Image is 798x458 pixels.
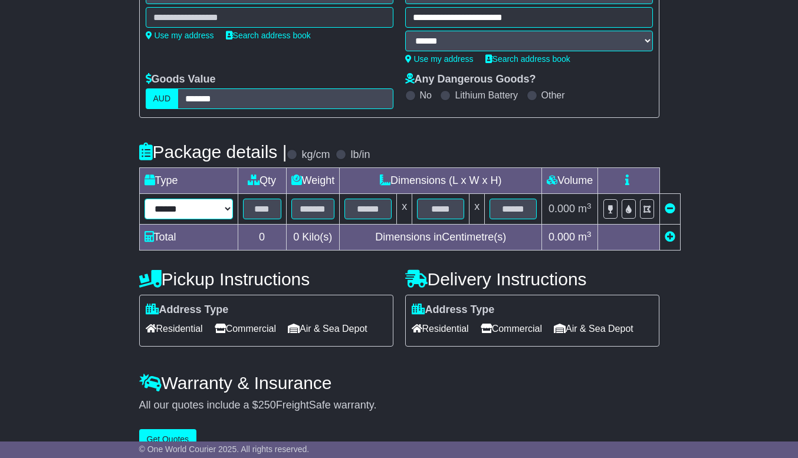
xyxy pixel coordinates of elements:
[405,269,659,289] h4: Delivery Instructions
[542,168,598,194] td: Volume
[146,304,229,317] label: Address Type
[139,142,287,162] h4: Package details |
[554,319,633,338] span: Air & Sea Depot
[238,168,286,194] td: Qty
[146,88,179,109] label: AUD
[139,225,238,251] td: Total
[139,429,197,450] button: Get Quotes
[665,231,675,243] a: Add new item
[238,225,286,251] td: 0
[293,231,299,243] span: 0
[146,319,203,338] span: Residential
[301,149,330,162] label: kg/cm
[469,194,485,225] td: x
[350,149,370,162] label: lb/in
[549,203,575,215] span: 0.000
[420,90,432,101] label: No
[226,31,311,40] a: Search address book
[340,225,542,251] td: Dimensions in Centimetre(s)
[258,399,276,411] span: 250
[139,399,659,412] div: All our quotes include a $ FreightSafe warranty.
[397,194,412,225] td: x
[587,202,592,210] sup: 3
[286,168,340,194] td: Weight
[412,319,469,338] span: Residential
[541,90,565,101] label: Other
[587,230,592,239] sup: 3
[146,73,216,86] label: Goods Value
[578,203,592,215] span: m
[455,90,518,101] label: Lithium Battery
[485,54,570,64] a: Search address book
[412,304,495,317] label: Address Type
[288,319,367,338] span: Air & Sea Depot
[665,203,675,215] a: Remove this item
[405,73,536,86] label: Any Dangerous Goods?
[139,168,238,194] td: Type
[139,373,659,393] h4: Warranty & Insurance
[340,168,542,194] td: Dimensions (L x W x H)
[146,31,214,40] a: Use my address
[286,225,340,251] td: Kilo(s)
[481,319,542,338] span: Commercial
[139,444,310,454] span: © One World Courier 2025. All rights reserved.
[139,269,393,289] h4: Pickup Instructions
[549,231,575,243] span: 0.000
[578,231,592,243] span: m
[405,54,474,64] a: Use my address
[215,319,276,338] span: Commercial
